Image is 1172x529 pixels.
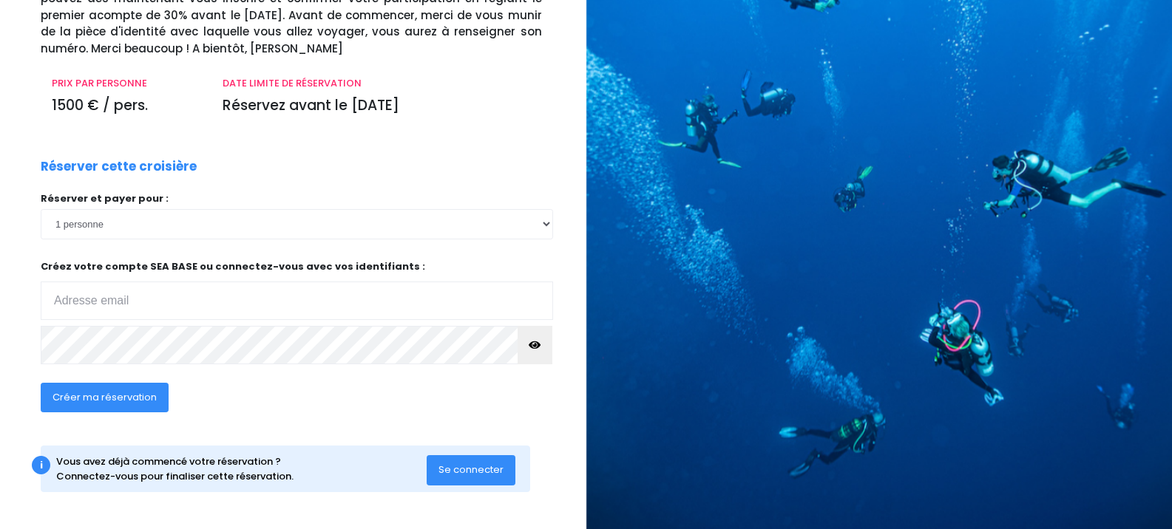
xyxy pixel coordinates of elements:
[41,281,553,320] input: Adresse email
[223,76,542,91] p: DATE LIMITE DE RÉSERVATION
[427,463,515,476] a: Se connecter
[41,383,169,412] button: Créer ma réservation
[32,456,50,474] div: i
[52,76,200,91] p: PRIX PAR PERSONNE
[41,157,197,177] p: Réserver cette croisière
[56,454,427,483] div: Vous avez déjà commencé votre réservation ? Connectez-vous pour finaliser cette réservation.
[52,390,157,404] span: Créer ma réservation
[438,463,504,477] span: Se connecter
[223,95,542,117] p: Réservez avant le [DATE]
[41,191,553,206] p: Réserver et payer pour :
[52,95,200,117] p: 1500 € / pers.
[427,455,515,485] button: Se connecter
[41,259,553,321] p: Créez votre compte SEA BASE ou connectez-vous avec vos identifiants :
